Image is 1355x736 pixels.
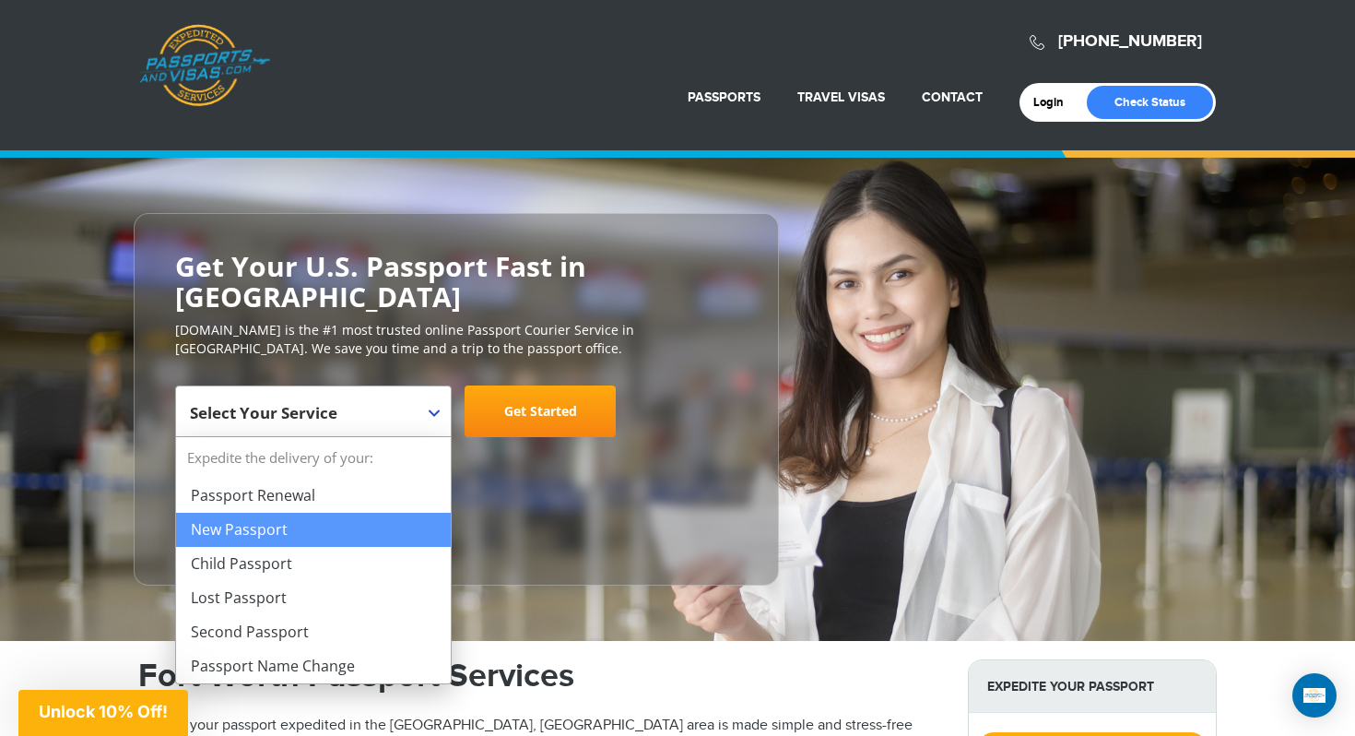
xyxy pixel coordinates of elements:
[190,393,432,445] span: Select Your Service
[1087,86,1213,119] a: Check Status
[1058,31,1202,52] a: [PHONE_NUMBER]
[1292,673,1337,718] div: Open Intercom Messenger
[1033,95,1077,110] a: Login
[176,437,451,683] li: Expedite the delivery of your:
[176,581,451,615] li: Lost Passport
[176,547,451,581] li: Child Passport
[190,402,337,423] span: Select Your Service
[175,386,452,437] span: Select Your Service
[922,89,983,105] a: Contact
[139,24,270,107] a: Passports & [DOMAIN_NAME]
[18,690,188,736] div: Unlock 10% Off!
[138,659,940,693] h1: Fort Worth Passport Services
[797,89,885,105] a: Travel Visas
[176,615,451,649] li: Second Passport
[176,513,451,547] li: New Passport
[175,321,737,358] p: [DOMAIN_NAME] is the #1 most trusted online Passport Courier Service in [GEOGRAPHIC_DATA]. We sav...
[175,251,737,312] h2: Get Your U.S. Passport Fast in [GEOGRAPHIC_DATA]
[175,446,737,465] span: Starting at $199 + government fees
[176,649,451,683] li: Passport Name Change
[176,479,451,513] li: Passport Renewal
[465,386,616,437] a: Get Started
[969,660,1216,713] strong: Expedite Your Passport
[39,702,168,721] span: Unlock 10% Off!
[176,437,451,479] strong: Expedite the delivery of your:
[688,89,760,105] a: Passports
